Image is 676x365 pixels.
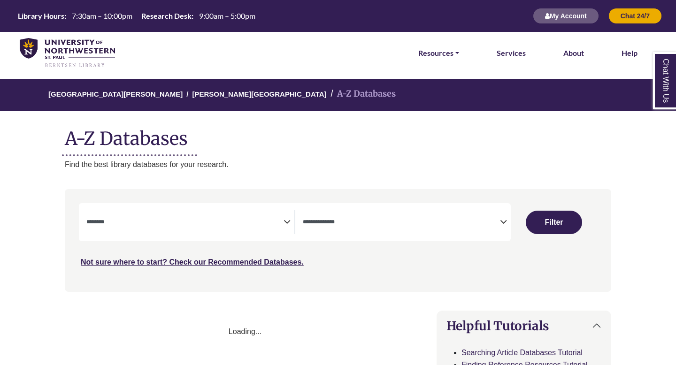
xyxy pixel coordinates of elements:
[622,47,638,59] a: Help
[563,47,584,59] a: About
[533,12,599,20] a: My Account
[497,47,526,59] a: Services
[418,47,459,59] a: Resources
[327,87,396,101] li: A-Z Databases
[533,8,599,24] button: My Account
[608,12,662,20] a: Chat 24/7
[48,89,183,98] a: [GEOGRAPHIC_DATA][PERSON_NAME]
[20,38,115,68] img: library_home
[526,211,582,234] button: Submit for Search Results
[608,8,662,24] button: Chat 24/7
[138,11,194,21] th: Research Desk:
[14,11,259,22] a: Hours Today
[199,11,255,20] span: 9:00am – 5:00pm
[14,11,259,20] table: Hours Today
[65,121,611,149] h1: A-Z Databases
[461,349,583,357] a: Searching Article Databases Tutorial
[65,326,425,338] div: Loading...
[303,219,500,227] textarea: Filter
[192,89,326,98] a: [PERSON_NAME][GEOGRAPHIC_DATA]
[72,11,132,20] span: 7:30am – 10:00pm
[81,258,304,266] a: Not sure where to start? Check our Recommended Databases.
[65,189,611,291] nav: Search filters
[14,11,67,21] th: Library Hours:
[86,219,284,227] textarea: Filter
[65,159,611,171] p: Find the best library databases for your research.
[65,79,611,111] nav: breadcrumb
[437,311,611,341] button: Helpful Tutorials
